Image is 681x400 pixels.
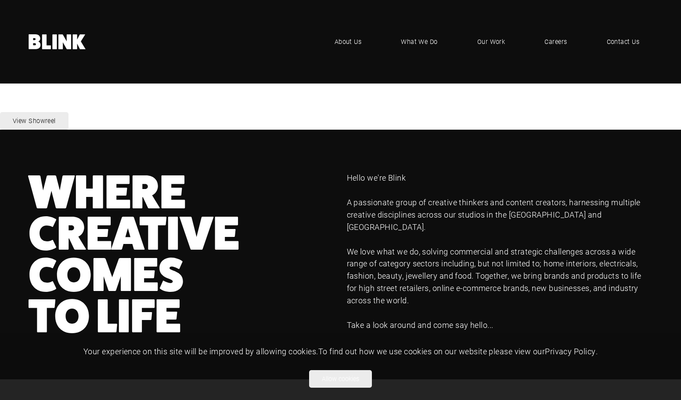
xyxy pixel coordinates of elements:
[347,196,653,233] p: A passionate group of creative thinkers and content creators, harnessing multiple creative discip...
[464,29,519,55] a: Our Work
[13,116,56,125] nobr: View Showreel
[29,172,335,337] h1: Where Creative Comes to Life
[477,37,505,47] span: Our Work
[545,346,595,356] a: Privacy Policy
[321,29,375,55] a: About Us
[347,246,653,307] p: We love what we do, solving commercial and strategic challenges across a wide range of category s...
[83,346,598,356] span: Your experience on this site will be improved by allowing cookies. To find out how we use cookies...
[388,29,451,55] a: What We Do
[347,172,653,184] p: Hello we're Blink
[309,370,372,388] button: Allow cookies
[401,37,438,47] span: What We Do
[531,29,580,55] a: Careers
[594,29,653,55] a: Contact Us
[29,34,86,49] img: Hello, We are Blink
[347,319,653,331] p: Take a look around and come say hello...
[335,37,362,47] span: About Us
[544,37,567,47] span: Careers
[607,37,640,47] span: Contact Us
